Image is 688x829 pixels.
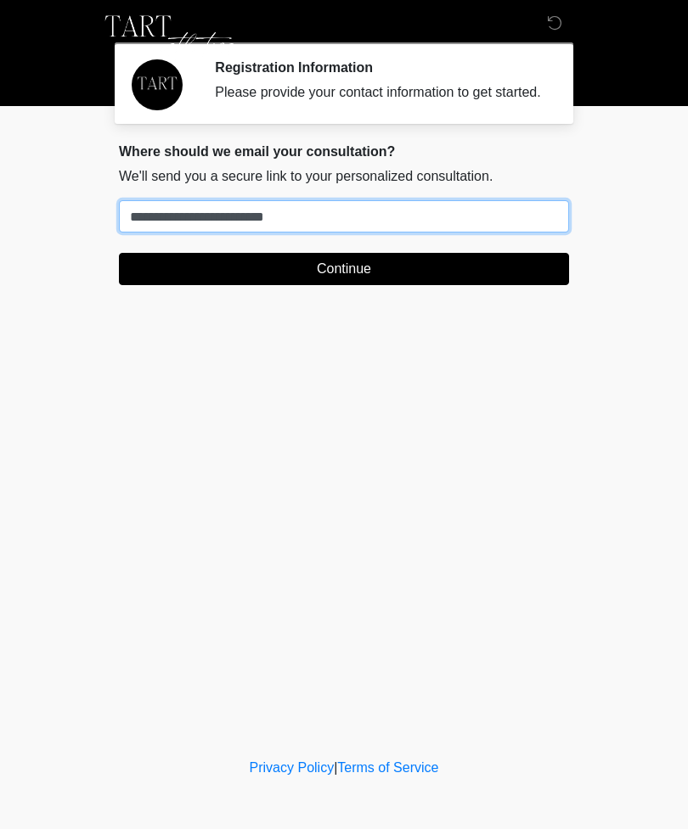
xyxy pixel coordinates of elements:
a: Privacy Policy [250,760,335,775]
div: Please provide your contact information to get started. [215,82,544,103]
img: TART Aesthetics, LLC Logo [102,13,237,64]
h2: Where should we email your consultation? [119,143,569,160]
a: Terms of Service [337,760,438,775]
p: We'll send you a secure link to your personalized consultation. [119,166,569,187]
button: Continue [119,253,569,285]
img: Agent Avatar [132,59,183,110]
a: | [334,760,337,775]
